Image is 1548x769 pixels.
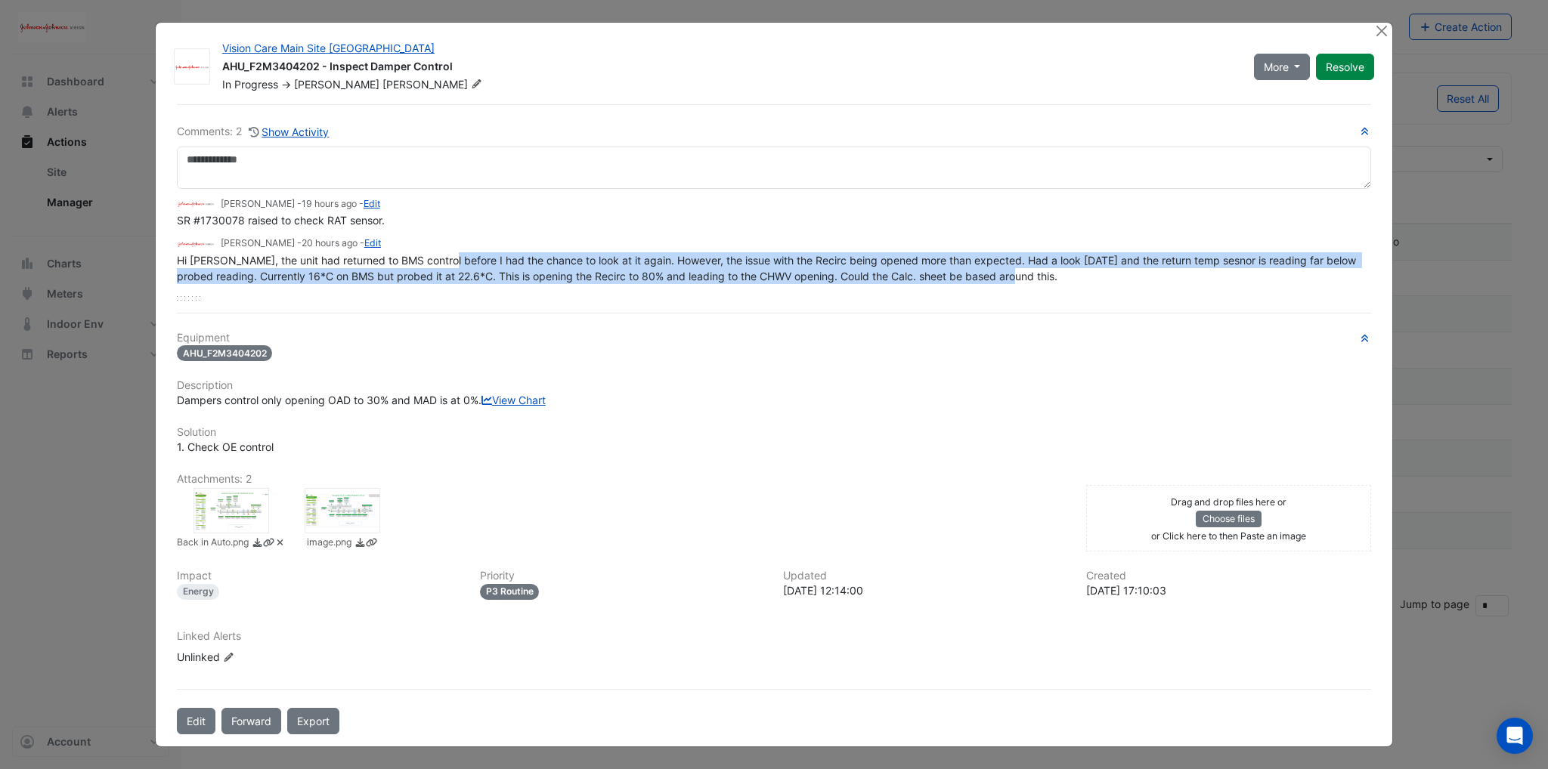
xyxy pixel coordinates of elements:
[1316,54,1374,80] button: Resolve
[175,60,209,75] img: JnJ Vision Care
[177,236,215,252] img: JnJ Vision Care
[177,649,358,665] div: Unlinked
[1264,59,1289,75] span: More
[382,77,485,92] span: [PERSON_NAME]
[302,237,358,249] span: 2025-08-28 11:45:36
[252,536,263,551] a: Download
[1171,496,1286,508] small: Drag and drop files here or
[1086,570,1371,582] h6: Created
[177,394,546,406] span: Dampers control only opening OAD to 30% and MAD is at 0%.
[177,332,1371,344] h6: Equipment
[177,570,462,582] h6: Impact
[177,214,385,227] span: SR #1730078 raised to check RAT sensor.
[1373,23,1389,39] button: Close
[294,78,379,91] span: [PERSON_NAME]
[177,536,249,551] small: Back in Auto.png
[287,708,339,734] a: Export
[302,198,357,209] span: 2025-08-28 12:14:00
[177,473,1371,486] h6: Attachments: 2
[177,584,220,600] div: Energy
[1497,718,1533,754] div: Open Intercom Messenger
[305,488,380,533] div: image.png
[481,394,546,406] a: View Chart
[223,652,234,663] fa-icon: Edit Linked Alerts
[248,123,330,141] button: Show Activity
[783,570,1068,582] h6: Updated
[177,630,1371,643] h6: Linked Alerts
[221,708,281,734] button: Forward
[480,584,540,600] div: P3 Routine
[281,78,291,91] span: ->
[177,345,273,361] span: AHU_F2M3404202
[193,488,269,533] div: Back in Auto.png
[1254,54,1311,80] button: More
[364,237,381,249] a: Edit
[177,708,215,734] button: Edit
[263,536,274,551] a: Copy link to clipboard
[177,254,1359,283] span: Hi [PERSON_NAME], the unit had returned to BMS control before I had the chance to look at it agai...
[783,582,1068,598] div: [DATE] 12:14:00
[354,536,366,551] a: Download
[307,536,351,551] small: image.png
[366,536,377,551] a: Copy link to clipboard
[1151,530,1306,542] small: or Click here to then Paste an image
[222,59,1236,77] div: AHU_F2M3404202 - Inspect Damper Control
[222,42,435,54] a: Vision Care Main Site [GEOGRAPHIC_DATA]
[364,198,380,209] a: Edit
[274,536,286,551] a: Delete
[177,123,330,141] div: Comments: 2
[221,236,381,250] small: [PERSON_NAME] - -
[222,78,278,91] span: In Progress
[177,196,215,212] img: JnJ Vision Care
[1196,511,1262,527] button: Choose files
[480,570,765,582] h6: Priority
[177,440,274,453] span: 1. Check OE control
[177,379,1371,392] h6: Description
[177,426,1371,439] h6: Solution
[221,197,380,211] small: [PERSON_NAME] - -
[1086,582,1371,598] div: [DATE] 17:10:03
